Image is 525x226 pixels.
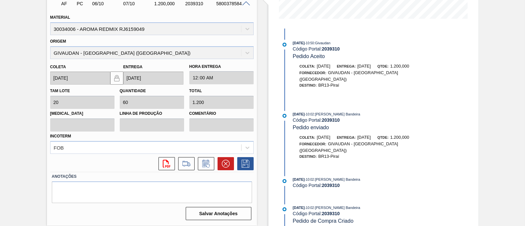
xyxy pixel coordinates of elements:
[52,172,252,181] label: Anotações
[283,43,286,47] img: atual
[189,89,202,93] label: Total
[317,135,330,140] span: [DATE]
[293,53,325,59] span: Pedido Aceito
[189,62,254,72] label: Hora Entrega
[293,183,449,188] div: Código Portal:
[300,141,398,153] span: GIVAUDAN - [GEOGRAPHIC_DATA] ([GEOGRAPHIC_DATA])
[293,41,304,45] span: [DATE]
[300,142,326,146] span: Fornecedor:
[322,211,340,216] strong: 2039310
[123,65,143,69] label: Entrega
[300,64,315,68] span: Coleta:
[113,74,121,82] img: locked
[317,64,330,69] span: [DATE]
[215,1,249,6] div: 5800378584
[293,46,449,51] div: Código Portal:
[195,157,214,170] div: Informar alteração no pedido
[61,1,74,6] p: AF
[123,72,183,85] input: dd/mm/yyyy
[50,134,71,138] label: Incoterm
[153,1,187,6] div: 1.200,000
[155,157,175,170] div: Abrir arquivo PDF
[300,135,315,139] span: Coleta:
[305,41,314,45] span: - 10:50
[357,135,371,140] span: [DATE]
[322,183,340,188] strong: 2039310
[120,109,184,118] label: Linha de Produção
[283,114,286,118] img: atual
[300,154,317,158] span: Destino:
[314,177,360,181] span: : [PERSON_NAME] Bandeira
[377,64,388,68] span: Qtde:
[283,179,286,183] img: atual
[50,39,66,44] label: Origem
[184,1,218,6] div: 2039310
[293,117,449,123] div: Código Portal:
[91,1,125,6] div: 06/10/2025
[357,64,371,69] span: [DATE]
[377,135,388,139] span: Qtde:
[50,15,70,20] label: Material
[120,89,146,93] label: Quantidade
[390,135,409,140] span: 1.200,000
[175,157,195,170] div: Ir para Composição de Carga
[305,178,314,181] span: - 10:02
[50,65,66,69] label: Coleta
[293,218,353,224] span: Pedido de Compra Criado
[293,206,304,210] span: [DATE]
[54,145,64,150] div: FOB
[50,72,110,85] input: dd/mm/yyyy
[390,64,409,69] span: 1.200,000
[293,125,329,130] span: Pedido enviado
[75,1,91,6] div: Pedido de Compra
[186,207,251,220] button: Salvar Anotações
[318,154,339,159] span: BR13-Piraí
[234,157,254,170] div: Salvar Pedido
[293,211,449,216] div: Código Portal:
[300,83,317,87] span: Destino:
[293,177,304,181] span: [DATE]
[214,157,234,170] div: Cancelar pedido
[322,46,340,51] strong: 2039310
[322,117,340,123] strong: 2039310
[283,207,286,211] img: atual
[337,135,356,139] span: Entrega:
[314,41,330,45] span: : Givaudan
[318,83,339,88] span: BR13-Piraí
[300,70,398,82] span: GIVAUDAN - [GEOGRAPHIC_DATA] ([GEOGRAPHIC_DATA])
[314,112,360,116] span: : [PERSON_NAME] Bandeira
[300,71,326,75] span: Fornecedor:
[110,72,123,85] button: locked
[337,64,356,68] span: Entrega:
[50,89,70,93] label: Tam lote
[50,109,115,118] label: [MEDICAL_DATA]
[305,206,314,210] span: - 10:02
[189,109,254,118] label: Comentário
[293,112,304,116] span: [DATE]
[314,206,360,210] span: : [PERSON_NAME] Bandeira
[305,113,314,116] span: - 10:02
[122,1,156,6] div: 07/10/2025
